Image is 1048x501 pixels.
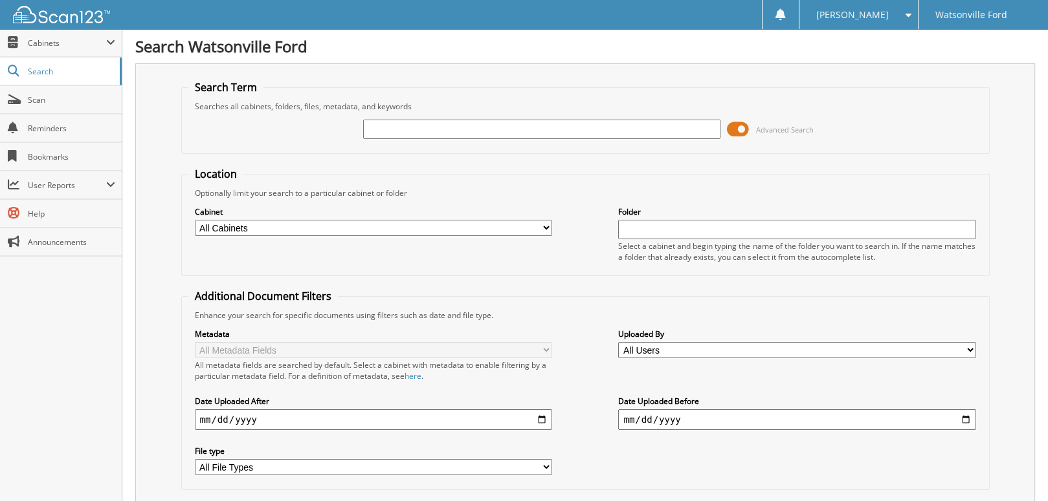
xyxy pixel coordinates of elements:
h1: Search Watsonville Ford [135,36,1035,57]
legend: Location [188,167,243,181]
a: here [405,370,421,381]
div: Enhance your search for specific documents using filters such as date and file type. [188,310,983,321]
span: Bookmarks [28,151,115,162]
label: Date Uploaded Before [618,396,976,407]
label: Metadata [195,328,552,339]
span: Search [28,66,113,77]
span: Cabinets [28,37,106,48]
label: Cabinet [195,206,552,217]
legend: Additional Document Filters [188,289,338,303]
span: [PERSON_NAME] [816,11,889,19]
label: Date Uploaded After [195,396,552,407]
span: Scan [28,94,115,105]
span: Help [28,208,115,219]
label: File type [195,445,552,456]
div: Searches all cabinets, folders, files, metadata, and keywords [188,101,983,112]
img: scan123-logo-white.svg [13,6,110,23]
span: Watsonville Ford [935,11,1007,19]
div: Optionally limit your search to a particular cabinet or folder [188,187,983,198]
span: Reminders [28,123,115,134]
span: Advanced Search [756,125,814,134]
input: end [618,409,976,430]
legend: Search Term [188,80,263,94]
label: Uploaded By [618,328,976,339]
span: User Reports [28,180,106,191]
div: Select a cabinet and begin typing the name of the folder you want to search in. If the name match... [618,240,976,262]
input: start [195,409,552,430]
label: Folder [618,206,976,217]
span: Announcements [28,237,115,248]
div: All metadata fields are searched by default. Select a cabinet with metadata to enable filtering b... [195,359,552,381]
iframe: Chat Widget [983,439,1048,501]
